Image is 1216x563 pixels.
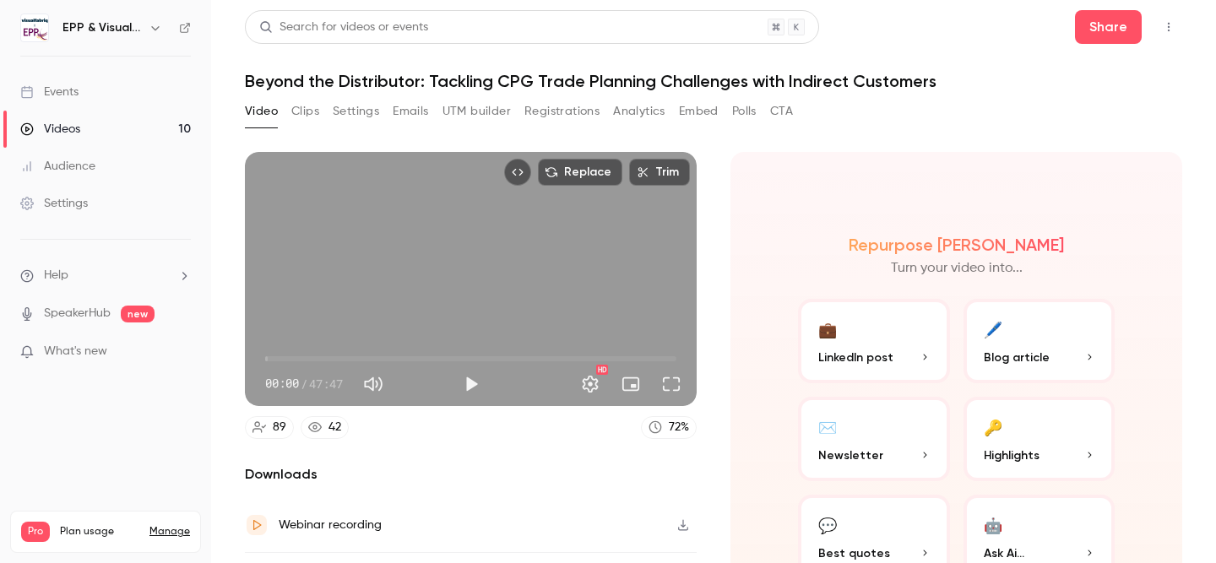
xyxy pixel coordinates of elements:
div: 🤖 [984,512,1002,538]
div: Settings [20,195,88,212]
button: Registrations [524,98,600,125]
button: Settings [333,98,379,125]
div: HD [596,365,608,375]
button: Embed [679,98,719,125]
h1: Beyond the Distributor: Tackling CPG Trade Planning Challenges with Indirect Customers [245,71,1182,91]
div: ✉️ [818,414,837,440]
img: EPP & Visualfabriq [21,14,48,41]
span: 00:00 [265,375,299,392]
button: CTA [770,98,793,125]
button: 💼LinkedIn post [798,299,950,383]
div: 00:00 [265,375,343,392]
button: Turn on miniplayer [614,367,648,401]
div: 42 [328,419,341,436]
button: Play [454,367,488,401]
iframe: Noticeable Trigger [171,344,191,360]
span: LinkedIn post [818,349,893,366]
div: 🖊️ [984,316,1002,342]
button: Polls [732,98,757,125]
div: Videos [20,121,80,138]
div: 🔑 [984,414,1002,440]
span: new [121,306,155,322]
button: Top Bar Actions [1155,14,1182,41]
a: Manage [149,525,190,539]
button: Embed video [504,159,531,186]
span: Newsletter [818,447,883,464]
a: 72% [641,416,697,439]
button: Emails [393,98,428,125]
button: Trim [629,159,690,186]
div: Search for videos or events [259,19,428,36]
div: 89 [273,419,286,436]
span: Highlights [984,447,1040,464]
div: Events [20,84,79,100]
button: Replace [538,159,622,186]
h2: Downloads [245,464,697,485]
button: UTM builder [442,98,511,125]
button: Clips [291,98,319,125]
button: Mute [356,367,390,401]
span: Best quotes [818,544,890,562]
div: Audience [20,158,95,175]
span: Plan usage [60,525,139,539]
a: 89 [245,416,294,439]
span: What's new [44,343,107,360]
div: 72 % [669,419,689,436]
p: Turn your video into... [891,258,1023,279]
div: 💼 [818,316,837,342]
a: 42 [301,416,349,439]
span: 47:47 [309,375,343,392]
div: 💬 [818,512,837,538]
div: Webinar recording [279,515,382,535]
h2: Repurpose [PERSON_NAME] [849,235,1064,255]
button: Video [245,98,278,125]
li: help-dropdown-opener [20,267,191,284]
span: Pro [21,522,50,542]
h6: EPP & Visualfabriq [62,19,142,36]
button: Analytics [613,98,665,125]
button: 🖊️Blog article [964,299,1116,383]
span: / [301,375,307,392]
button: 🔑Highlights [964,397,1116,481]
span: Help [44,267,68,284]
button: ✉️Newsletter [798,397,950,481]
button: Settings [573,367,607,401]
span: Ask Ai... [984,544,1024,562]
button: Full screen [654,367,688,401]
a: SpeakerHub [44,305,111,322]
span: Blog article [984,349,1050,366]
button: Share [1075,10,1142,44]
